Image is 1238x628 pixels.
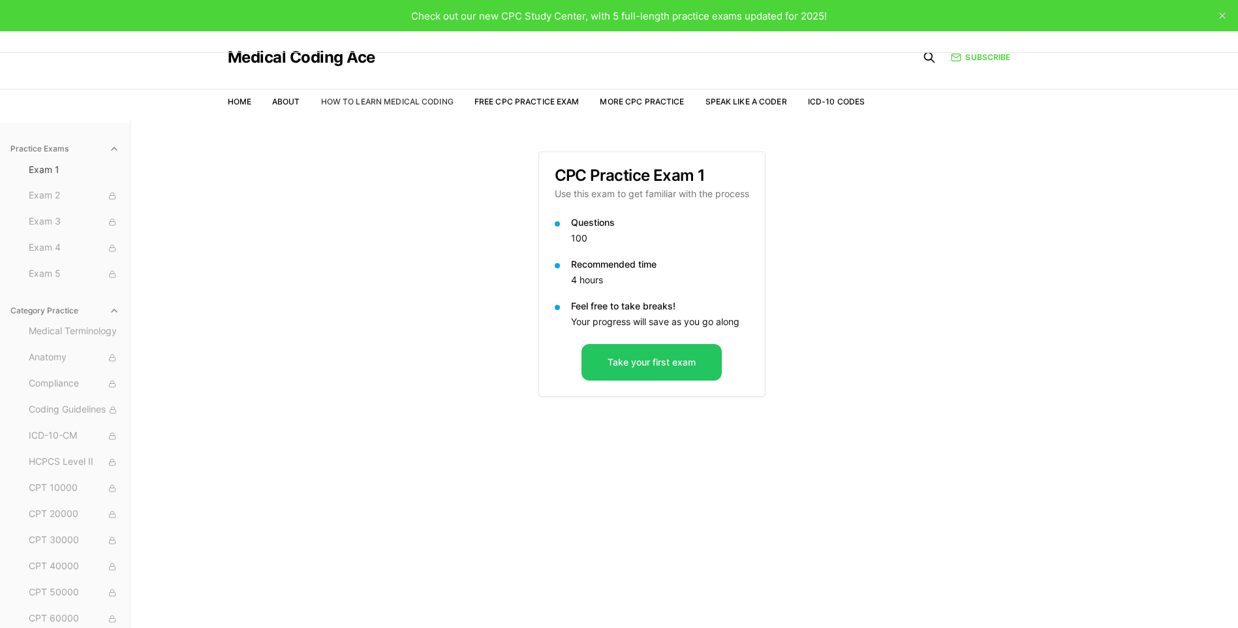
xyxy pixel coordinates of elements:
[555,187,749,200] p: Use this exam to get familiar with the process
[321,97,454,106] a: How to Learn Medical Coding
[29,612,119,626] span: CPT 60000
[23,426,125,447] button: ICD-10-CM
[29,377,119,391] span: Compliance
[29,324,119,339] span: Medical Terminology
[23,159,125,180] button: Exam 1
[411,10,827,22] span: Check out our new CPC Study Center, with 5 full-length practice exams updated for 2025!
[272,97,300,106] a: About
[581,344,722,381] button: Take your first exam
[600,97,684,106] a: More CPC Practice
[5,138,125,159] button: Practice Exams
[705,97,787,106] a: Speak Like a Coder
[29,429,119,443] span: ICD-10-CM
[29,455,119,469] span: HCPCS Level II
[29,215,119,229] span: Exam 3
[23,321,125,342] button: Medical Terminology
[571,315,749,328] p: Your progress will save as you go along
[29,559,119,574] span: CPT 40000
[23,556,125,577] button: CPT 40000
[555,168,749,183] h3: CPC Practice Exam 1
[29,481,119,495] span: CPT 10000
[29,189,119,203] span: Exam 2
[571,232,749,245] p: 100
[29,586,119,600] span: CPT 50000
[29,267,119,281] span: Exam 5
[228,50,375,65] a: Medical Coding Ace
[29,403,119,417] span: Coding Guidelines
[29,241,119,255] span: Exam 4
[23,530,125,551] button: CPT 30000
[23,400,125,420] button: Coding Guidelines
[571,300,749,313] p: Feel free to take breaks!
[23,504,125,525] button: CPT 20000
[29,507,119,522] span: CPT 20000
[23,212,125,232] button: Exam 3
[29,163,119,176] span: Exam 1
[23,373,125,394] button: Compliance
[23,185,125,206] button: Exam 2
[808,97,865,106] a: ICD-10 Codes
[228,97,251,106] a: Home
[23,264,125,285] button: Exam 5
[571,216,749,229] p: Questions
[1212,5,1233,26] button: close
[571,274,749,287] p: 4 hours
[23,582,125,603] button: CPT 50000
[29,533,119,548] span: CPT 30000
[474,97,580,106] a: Free CPC Practice Exam
[23,478,125,499] button: CPT 10000
[29,351,119,365] span: Anatomy
[23,347,125,368] button: Anatomy
[571,258,749,271] p: Recommended time
[23,452,125,473] button: HCPCS Level II
[951,52,1010,63] a: Subscribe
[23,238,125,259] button: Exam 4
[5,300,125,321] button: Category Practice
